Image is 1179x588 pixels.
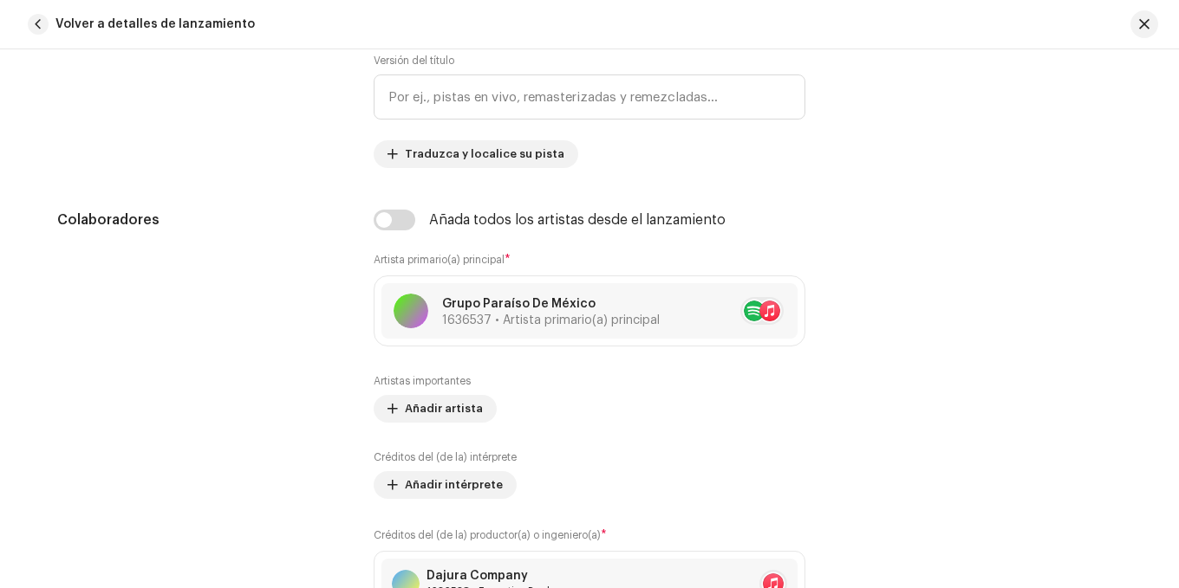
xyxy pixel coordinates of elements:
small: Artista primario(a) principal [374,255,505,265]
div: Dajura Company [427,569,571,583]
button: Añadir intérprete [374,471,517,499]
small: Créditos del (de la) productor(a) o ingeniero(a) [374,530,601,540]
button: Añadir artista [374,395,497,423]
span: 1636537 • Artista primario(a) principal [442,314,660,326]
input: Por ej., pistas en vivo, remasterizadas y remezcladas... [374,74,805,120]
label: Artistas importantes [374,374,471,388]
label: Versión del título [374,54,454,68]
label: Créditos del (de la) intérprete [374,450,517,464]
button: Traduzca y localice su pista [374,140,578,168]
div: Añada todos los artistas desde el lanzamiento [429,213,726,227]
p: Grupo Paraíso De México [442,295,660,313]
h5: Colaboradores [57,210,346,230]
span: Traduzca y localice su pista [405,137,564,171]
span: Añadir intérprete [405,468,503,502]
span: Añadir artista [405,391,483,426]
